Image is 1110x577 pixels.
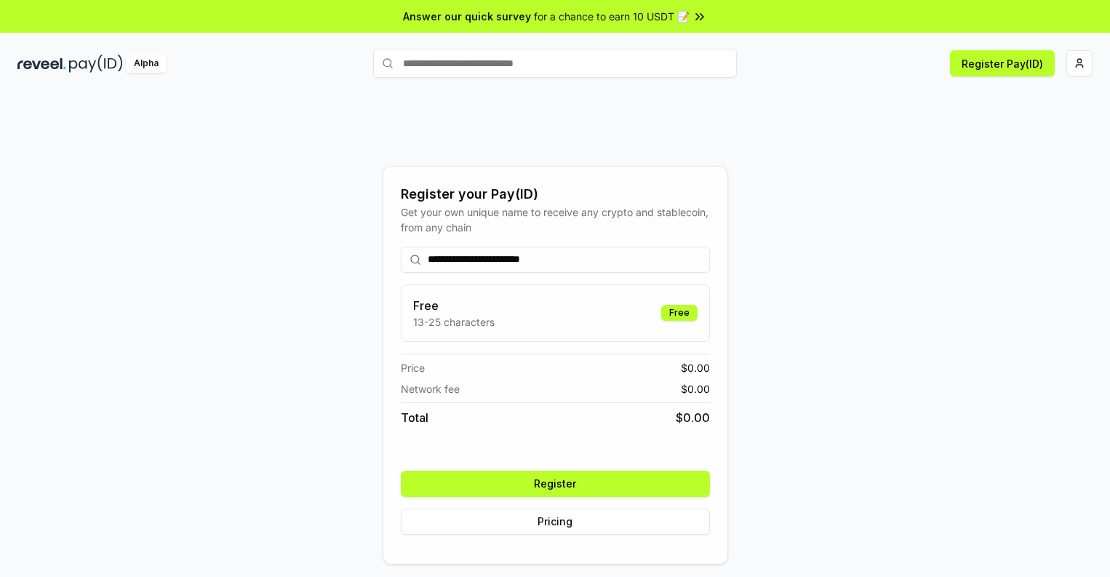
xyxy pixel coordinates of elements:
[126,55,167,73] div: Alpha
[401,204,710,235] div: Get your own unique name to receive any crypto and stablecoin, from any chain
[676,409,710,426] span: $ 0.00
[401,381,460,397] span: Network fee
[413,297,495,314] h3: Free
[681,381,710,397] span: $ 0.00
[401,509,710,535] button: Pricing
[950,50,1055,76] button: Register Pay(ID)
[17,55,66,73] img: reveel_dark
[661,305,698,321] div: Free
[69,55,123,73] img: pay_id
[403,9,531,24] span: Answer our quick survey
[681,360,710,375] span: $ 0.00
[401,471,710,497] button: Register
[413,314,495,330] p: 13-25 characters
[534,9,690,24] span: for a chance to earn 10 USDT 📝
[401,360,425,375] span: Price
[401,184,710,204] div: Register your Pay(ID)
[401,409,428,426] span: Total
